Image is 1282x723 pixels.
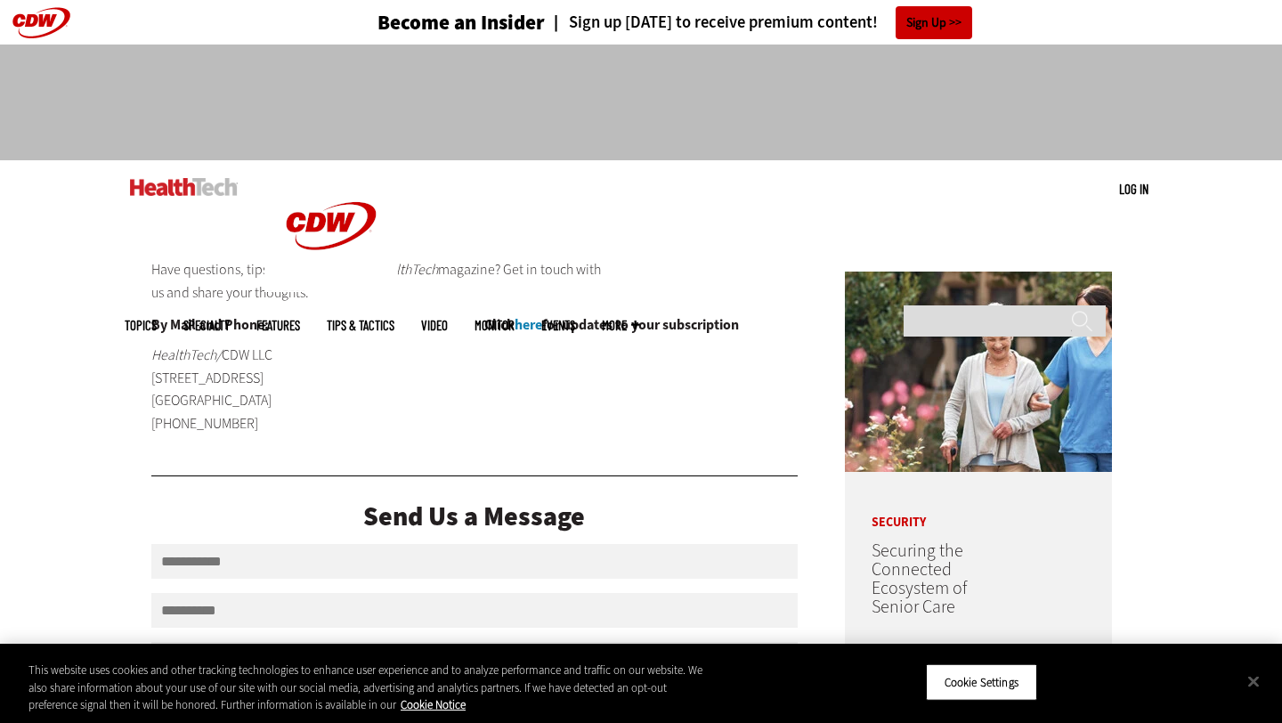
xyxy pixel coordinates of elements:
[28,662,705,714] div: This website uses cookies and other tracking technologies to enhance user experience and to analy...
[317,62,965,142] iframe: advertisement
[896,6,972,39] a: Sign Up
[845,272,1112,472] img: nurse walks with senior woman through a garden
[845,490,1032,529] p: Security
[256,319,300,332] a: Features
[1234,662,1273,701] button: Close
[1119,181,1148,197] a: Log in
[311,12,545,33] a: Become an Insider
[130,178,238,196] img: Home
[926,663,1037,701] button: Cookie Settings
[264,160,398,292] img: Home
[541,319,575,332] a: Events
[421,319,448,332] a: Video
[264,278,398,297] a: CDW
[475,319,515,332] a: MonITor
[545,14,878,31] a: Sign up [DATE] to receive premium content!
[602,319,639,332] span: More
[327,319,394,332] a: Tips & Tactics
[183,319,230,332] span: Specialty
[377,12,545,33] h3: Become an Insider
[151,344,370,435] p: CDW LLC [STREET_ADDRESS] [GEOGRAPHIC_DATA] [PHONE_NUMBER]
[125,319,157,332] span: Topics
[151,345,222,364] em: HealthTech/
[151,503,798,530] div: Send Us a Message
[401,697,466,712] a: More information about your privacy
[1119,180,1148,199] div: User menu
[872,539,967,619] a: Securing the Connected Ecosystem of Senior Care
